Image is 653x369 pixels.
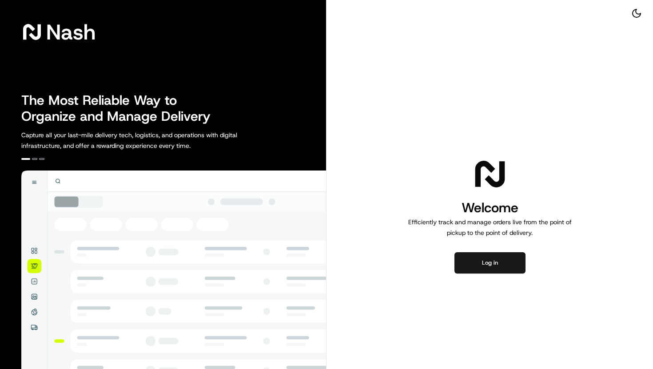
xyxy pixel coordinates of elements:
[21,92,220,124] h2: The Most Reliable Way to Organize and Manage Delivery
[454,252,526,274] button: Log in
[405,199,575,217] h1: Welcome
[46,23,96,41] span: Nash
[21,130,277,151] p: Capture all your last-mile delivery tech, logistics, and operations with digital infrastructure, ...
[405,217,575,238] p: Efficiently track and manage orders live from the point of pickup to the point of delivery.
